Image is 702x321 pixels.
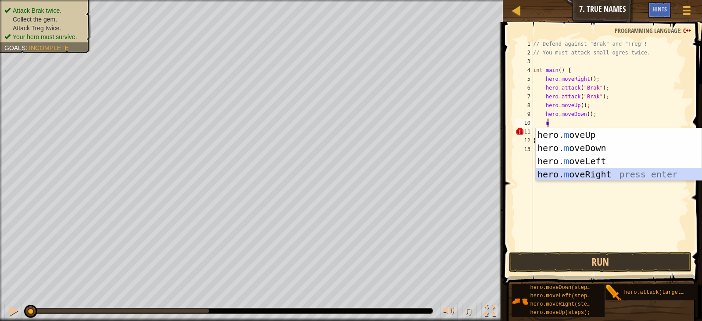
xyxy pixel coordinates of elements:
span: Attack Brak twice. [13,7,61,14]
div: 9 [516,110,533,119]
span: hero.moveRight(steps); [530,301,600,307]
span: Attack Treg twice. [13,25,61,32]
div: 11 [516,127,533,136]
div: 7 [516,92,533,101]
span: C++ [683,26,691,35]
div: 13 [516,145,533,154]
div: 5 [516,75,533,83]
li: Attack Treg twice. [4,24,84,32]
img: portrait.png [512,293,528,310]
span: Incomplete [29,44,69,51]
span: Hints [652,5,667,13]
span: Programming language [615,26,680,35]
div: 6 [516,83,533,92]
span: hero.moveLeft(steps); [530,293,597,299]
button: Show game menu [676,2,698,22]
span: Collect the gem. [13,16,57,23]
li: Collect the gem. [4,15,84,24]
button: Toggle fullscreen [481,303,499,321]
span: hero.attack(target); [624,289,688,296]
img: portrait.png [605,285,622,301]
span: hero.moveUp(steps); [530,310,591,316]
span: ♫ [464,304,473,317]
div: 8 [516,101,533,110]
li: Attack Brak twice. [4,6,84,15]
div: 10 [516,119,533,127]
div: 4 [516,66,533,75]
span: Goals [4,44,25,51]
span: hero.moveDown(steps); [530,285,597,291]
div: 3 [516,57,533,66]
li: Your hero must survive. [4,32,84,41]
div: 2 [516,48,533,57]
button: Adjust volume [440,303,458,321]
span: : [680,26,683,35]
div: 12 [516,136,533,145]
button: Run [509,252,691,272]
span: Your hero must survive. [13,33,77,40]
button: ♫ [462,303,477,321]
div: 1 [516,40,533,48]
button: Ctrl + P: Pause [4,303,22,321]
span: : [25,44,29,51]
